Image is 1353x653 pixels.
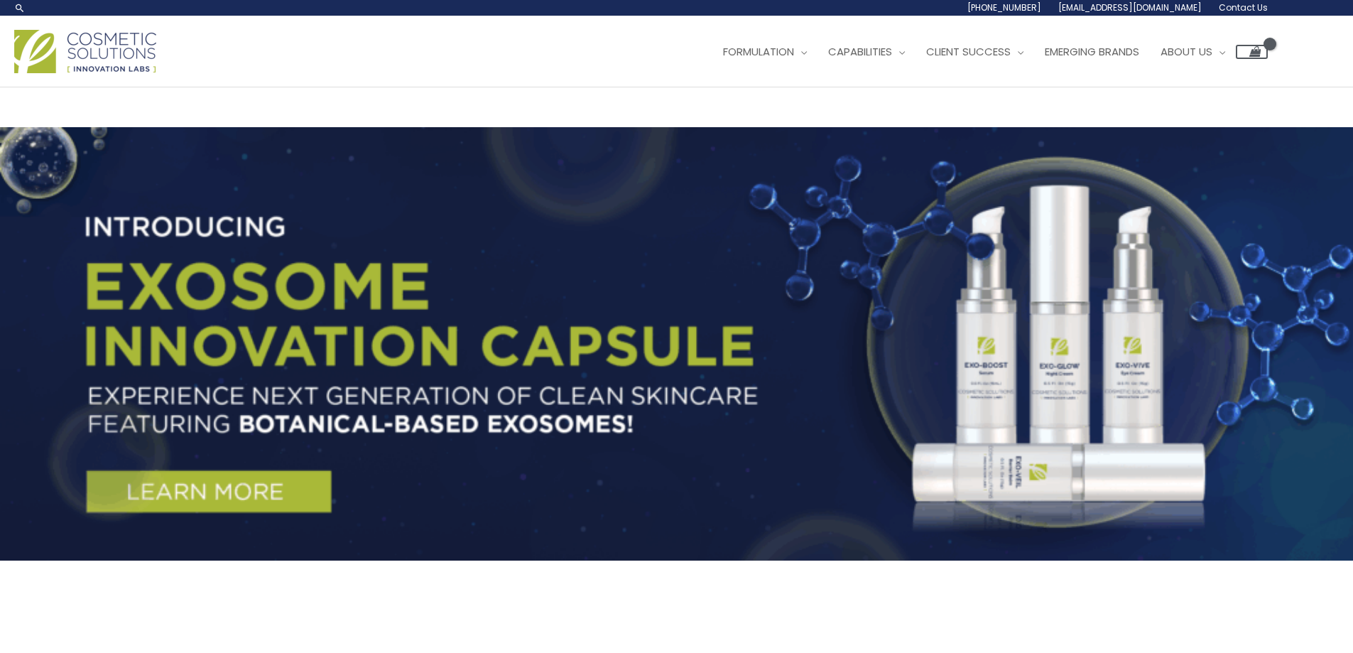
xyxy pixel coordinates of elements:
a: Emerging Brands [1034,31,1150,73]
span: [PHONE_NUMBER] [967,1,1041,14]
a: About Us [1150,31,1236,73]
a: View Shopping Cart, empty [1236,45,1268,59]
a: Client Success [915,31,1034,73]
a: Formulation [712,31,817,73]
nav: Site Navigation [702,31,1268,73]
a: Search icon link [14,2,26,14]
span: Client Success [926,44,1011,59]
span: Capabilities [828,44,892,59]
span: Contact Us [1219,1,1268,14]
img: Cosmetic Solutions Logo [14,30,156,73]
a: Capabilities [817,31,915,73]
span: Emerging Brands [1045,44,1139,59]
span: About Us [1161,44,1212,59]
span: Formulation [723,44,794,59]
span: [EMAIL_ADDRESS][DOMAIN_NAME] [1058,1,1202,14]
